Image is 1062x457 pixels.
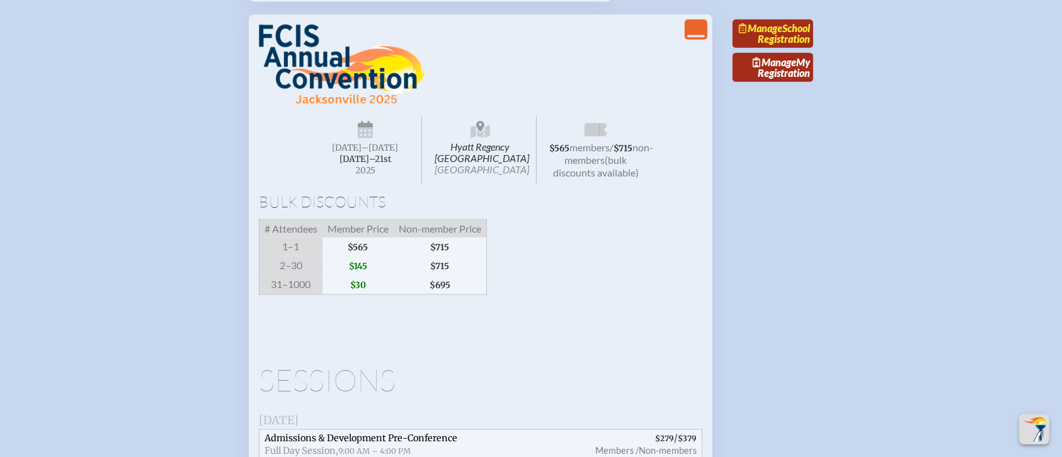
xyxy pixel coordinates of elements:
span: [GEOGRAPHIC_DATA] [435,163,529,175]
h1: Sessions [259,365,702,395]
span: Full Day Session, [265,445,338,456]
span: Hyatt Regency [GEOGRAPHIC_DATA] [425,116,537,184]
a: ManageMy Registration [733,53,813,82]
span: [DATE]–⁠21st [340,154,391,165]
span: Member Price [323,219,394,238]
span: $695 [394,275,487,295]
span: $279 [655,434,674,443]
span: 2025 [319,166,411,175]
span: $145 [323,257,394,275]
span: $30 [323,275,394,295]
span: (bulk discounts available) [553,154,639,178]
span: non-members [564,141,653,166]
span: 31–1000 [260,275,323,295]
span: Non-members [639,445,697,456]
a: ManageSchool Registration [733,20,813,49]
span: # Attendees [260,219,323,238]
span: Manage [753,56,796,68]
span: $715 [394,238,487,257]
span: Manage [739,22,782,34]
span: Admissions & Development Pre-Conference [265,432,457,444]
span: 2–30 [260,257,323,275]
img: To the top [1022,417,1047,442]
span: $565 [323,238,394,257]
span: members [569,141,610,153]
span: / [610,141,614,153]
span: $565 [549,143,569,154]
span: 1–1 [260,238,323,257]
span: 9:00 AM – 4:00 PM [338,446,411,456]
span: [DATE] [332,142,362,153]
span: –[DATE] [362,142,398,153]
span: $715 [614,143,632,154]
h1: Bulk Discounts [259,194,702,209]
img: FCIS Convention 2025 [259,25,426,105]
span: $379 [678,434,697,443]
button: Scroll Top [1019,414,1049,444]
span: $715 [394,257,487,275]
span: [DATE] [259,413,299,427]
span: Members / [595,445,639,456]
span: Non-member Price [394,219,487,238]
